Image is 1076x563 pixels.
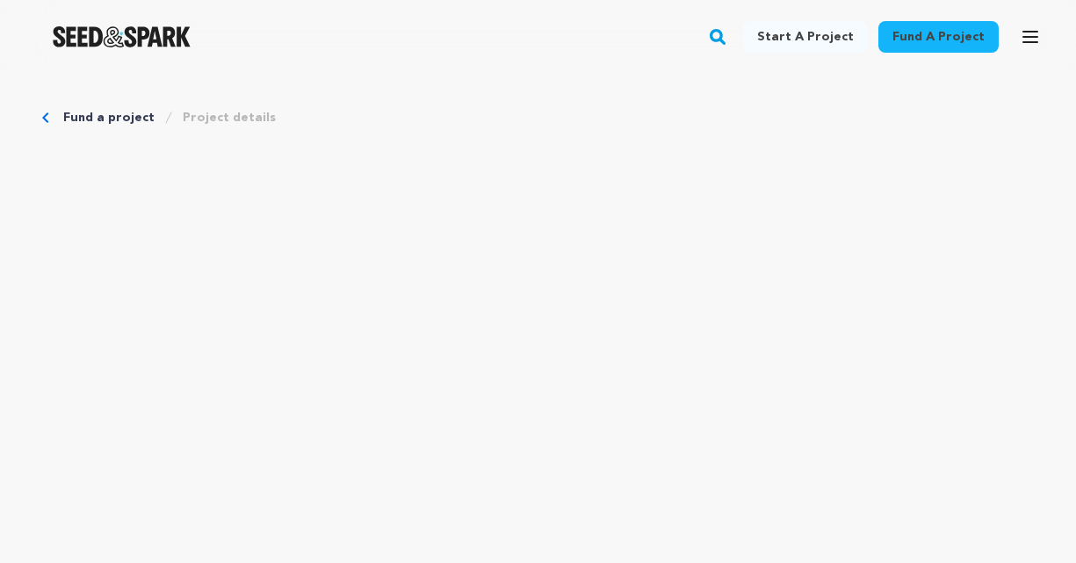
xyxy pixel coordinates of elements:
[183,109,276,126] a: Project details
[42,109,1034,126] div: Breadcrumb
[743,21,868,53] a: Start a project
[53,26,191,47] img: Seed&Spark Logo Dark Mode
[53,26,191,47] a: Seed&Spark Homepage
[63,109,155,126] a: Fund a project
[878,21,999,53] a: Fund a project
